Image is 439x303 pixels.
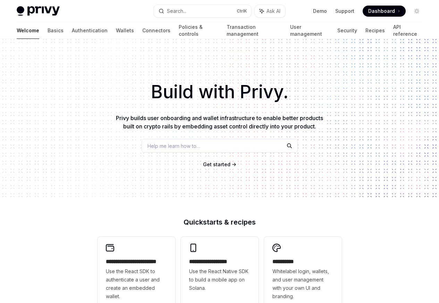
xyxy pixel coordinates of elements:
span: Privy builds user onboarding and wallet infrastructure to enable better products built on crypto ... [116,115,323,130]
a: Transaction management [227,22,281,39]
img: light logo [17,6,60,16]
a: Get started [203,161,230,168]
span: Ctrl K [237,8,247,14]
a: User management [290,22,329,39]
a: Security [337,22,357,39]
a: Policies & controls [179,22,218,39]
span: Help me learn how to… [147,142,200,150]
button: Toggle dark mode [411,6,422,17]
a: Welcome [17,22,39,39]
span: Use the React Native SDK to build a mobile app on Solana. [189,267,250,292]
a: Demo [313,8,327,15]
h1: Build with Privy. [11,78,428,106]
span: Use the React SDK to authenticate a user and create an embedded wallet. [106,267,167,301]
span: Get started [203,161,230,167]
a: Authentication [72,22,108,39]
h2: Quickstarts & recipes [98,219,342,226]
a: Connectors [142,22,170,39]
span: Whitelabel login, wallets, and user management with your own UI and branding. [272,267,334,301]
a: Dashboard [363,6,406,17]
span: Dashboard [368,8,395,15]
a: Recipes [365,22,385,39]
button: Search...CtrlK [154,5,251,17]
button: Ask AI [255,5,285,17]
a: API reference [393,22,422,39]
div: Search... [167,7,186,15]
a: Basics [48,22,64,39]
span: Ask AI [267,8,280,15]
a: Wallets [116,22,134,39]
a: Support [335,8,354,15]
